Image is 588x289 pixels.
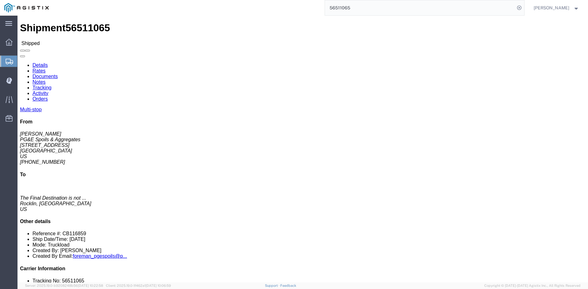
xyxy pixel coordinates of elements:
button: [PERSON_NAME] [533,4,580,12]
span: [DATE] 10:22:58 [78,284,103,287]
input: Search for shipment number, reference number [325,0,515,15]
a: Feedback [280,284,296,287]
img: logo [4,3,49,12]
span: [DATE] 10:06:59 [146,284,171,287]
span: Copyright © [DATE]-[DATE] Agistix Inc., All Rights Reserved [484,283,581,288]
span: Server: 2025.19.0-b9208248b56 [25,284,103,287]
span: Client: 2025.19.0-1f462a1 [106,284,171,287]
iframe: FS Legacy Container [17,16,588,282]
a: Support [265,284,281,287]
span: Lorretta Ayala [534,4,569,11]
